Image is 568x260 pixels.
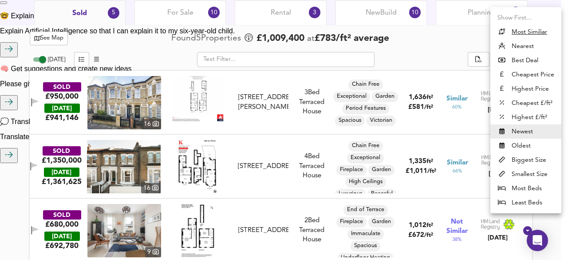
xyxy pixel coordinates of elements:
li: Newest [490,124,561,139]
li: Biggest Size [490,153,561,167]
li: Best Deal [490,53,561,68]
u: Most Similiar [512,28,547,36]
li: Least Beds [490,196,561,210]
li: Nearest [490,39,561,53]
li: Oldest [490,139,561,153]
li: Most Beds [490,181,561,196]
div: Open Intercom Messenger [527,230,548,251]
li: Cheapest £/ft² [490,96,561,110]
li: Highest £/ft² [490,110,561,124]
li: Highest Price [490,82,561,96]
li: Smallest Size [490,167,561,181]
li: Cheapest Price [490,68,561,82]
